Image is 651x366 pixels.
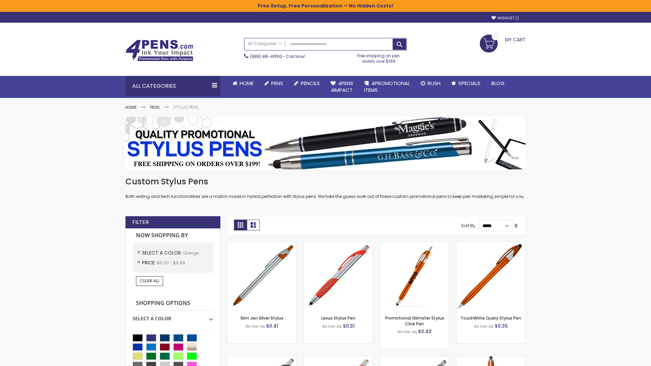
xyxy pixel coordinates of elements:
[245,323,265,329] span: As low as
[125,176,526,187] h1: Custom Stylus Pens
[173,104,198,110] strong: Stylus Pens
[458,80,480,87] span: Specials
[301,80,320,87] span: Pencils
[250,54,305,59] span: - Call Now!
[248,41,282,46] span: All Categories
[133,228,213,243] strong: Now Shopping by
[157,260,185,266] span: $0.00 - $9.99
[456,241,525,247] a: TouchWrite Query Stylus Pen-Orange
[133,296,213,311] strong: Shopping Options
[228,241,296,247] a: Slim Jen Silver Stylus-Orange
[495,323,508,329] span: $0.35
[350,50,407,64] div: Free shipping on pen orders over $199
[304,241,373,247] a: Lexus Stylus Pen-Orange
[150,104,160,110] a: Pens
[325,76,359,98] a: 4Pens4impact
[322,323,342,329] span: As low as
[125,40,193,61] img: 4Pens Custom Pens and Promotional Products
[461,223,475,228] label: Sort By
[380,242,449,310] img: Promotional iSlimster Stylus Click Pen-Orange
[380,241,449,247] a: Promotional iSlimster Stylus Click Pen-Orange
[140,278,159,284] span: Clear All
[456,242,525,310] img: TouchWrite Query Stylus Pen-Orange
[304,356,373,362] a: Boston Silver Stylus Pen-Orange
[133,310,213,322] div: Select A Color
[486,76,510,91] a: Blog
[418,328,432,335] span: $0.40
[415,76,446,91] a: Rush
[359,76,415,98] a: 4PROMOTIONALITEMS
[289,76,325,91] a: Pencils
[142,249,183,256] span: Select A Color
[343,323,355,329] span: $0.31
[228,356,296,362] a: Boston Stylus Pen-Orange
[474,323,494,329] span: As low as
[259,76,289,91] a: Pens
[446,76,486,91] a: Specials
[321,315,355,321] a: Lexus Stylus Pen
[271,80,283,87] span: Pens
[304,242,373,310] img: Lexus Stylus Pen-Orange
[125,117,526,169] img: Stylus Pens
[331,80,353,94] span: 4Pens 4impact
[380,356,449,362] a: Lexus Metallic Stylus Pen-Orange
[492,16,519,21] a: Wishlist
[125,104,137,110] a: Home
[142,259,157,266] span: Price
[228,242,296,310] img: Slim Jen Silver Stylus-Orange
[460,315,521,321] a: TouchWrite Query Stylus Pen
[397,329,417,334] span: As low as
[244,38,285,49] a: All Categories
[364,80,410,94] span: 4PROMOTIONAL ITEMS
[234,220,247,230] strong: Grid
[491,80,505,87] span: Blog
[125,176,526,200] div: Both writing and tech functionalities are a match made in hybrid perfection with stylus pens. We ...
[183,250,199,256] span: Orange
[385,315,444,326] a: Promotional iSlimster Stylus Click Pen
[250,54,282,59] a: (888) 88-4PENS
[125,76,220,96] div: All Categories
[456,356,525,362] a: TouchWrite Command Stylus Pen-Orange
[227,76,259,91] a: Home
[240,80,254,87] span: Home
[240,315,283,321] a: Slim Jen Silver Stylus
[136,276,163,286] a: Clear All
[266,323,278,329] span: $0.41
[428,80,440,87] span: Rush
[132,219,149,226] strong: Filter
